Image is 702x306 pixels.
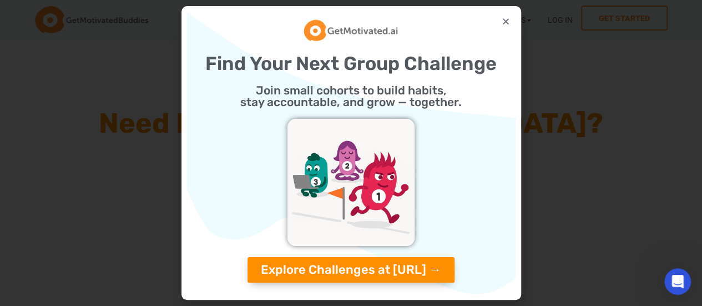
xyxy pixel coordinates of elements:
[287,119,415,246] img: challenges_getmotivatedAI
[664,268,691,295] iframe: Intercom live chat
[261,264,441,276] span: Explore Challenges at [URL] →
[502,17,510,26] a: Close
[304,18,398,43] img: GetMotivatedAI Logo
[248,257,454,283] a: Explore Challenges at [URL] →
[193,84,510,108] h2: Join small cohorts to build habits, stay accountable, and grow — together.
[193,54,510,73] h2: Find Your Next Group Challenge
